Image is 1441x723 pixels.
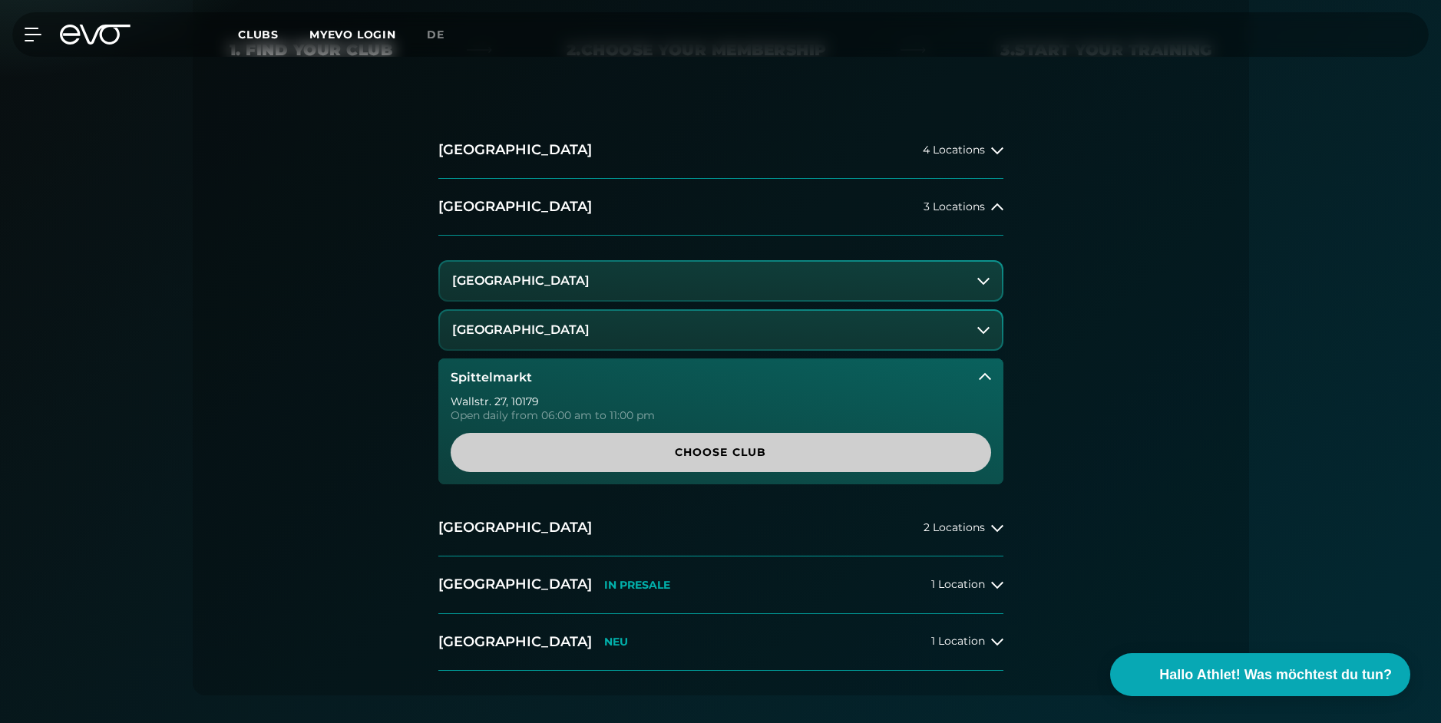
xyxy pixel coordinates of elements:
[487,444,954,461] span: Choose Club
[427,28,445,41] span: de
[238,28,279,41] span: Clubs
[438,575,592,594] h2: [GEOGRAPHIC_DATA]
[438,122,1003,179] button: [GEOGRAPHIC_DATA]4 Locations
[438,500,1003,556] button: [GEOGRAPHIC_DATA]2 Locations
[438,179,1003,236] button: [GEOGRAPHIC_DATA]3 Locations
[438,197,592,216] h2: [GEOGRAPHIC_DATA]
[427,26,463,44] a: de
[438,556,1003,613] button: [GEOGRAPHIC_DATA]IN PRESALE1 Location
[438,358,1003,397] button: Spittelmarkt
[440,311,1002,349] button: [GEOGRAPHIC_DATA]
[238,27,309,41] a: Clubs
[931,636,985,647] span: 1 Location
[923,144,985,156] span: 4 Locations
[604,636,628,649] p: NEU
[1110,653,1410,696] button: Hallo Athlet! Was möchtest du tun?
[1159,665,1392,685] span: Hallo Athlet! Was möchtest du tun?
[438,140,592,160] h2: [GEOGRAPHIC_DATA]
[931,579,985,590] span: 1 Location
[452,323,590,337] h3: [GEOGRAPHIC_DATA]
[451,410,991,421] div: Open daily from 06:00 am to 11:00 pm
[451,371,532,385] h3: Spittelmarkt
[452,274,590,288] h3: [GEOGRAPHIC_DATA]
[440,262,1002,300] button: [GEOGRAPHIC_DATA]
[438,518,592,537] h2: [GEOGRAPHIC_DATA]
[451,433,991,472] a: Choose Club
[438,632,592,652] h2: [GEOGRAPHIC_DATA]
[924,201,985,213] span: 3 Locations
[309,28,396,41] a: MYEVO LOGIN
[438,614,1003,671] button: [GEOGRAPHIC_DATA]NEU1 Location
[604,579,670,592] p: IN PRESALE
[924,522,985,533] span: 2 Locations
[451,396,991,407] div: Wallstr. 27 , 10179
